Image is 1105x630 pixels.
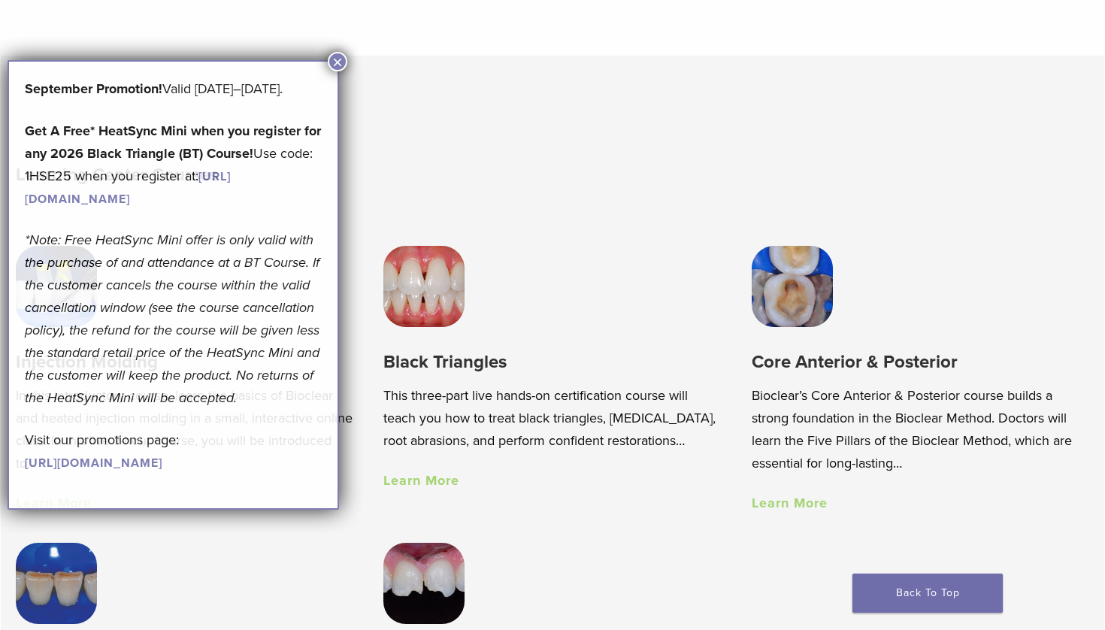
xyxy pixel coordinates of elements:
h3: Core Anterior & Posterior [752,350,1090,374]
p: Visit our promotions page: [25,429,322,474]
a: [URL][DOMAIN_NAME] [25,169,231,207]
p: Use code: 1HSE25 when you register at: [25,120,322,210]
b: September Promotion! [25,80,162,97]
button: Close [328,52,347,71]
em: *Note: Free HeatSync Mini offer is only valid with the purchase of and attendance at a BT Course.... [25,232,319,406]
a: Learn More [16,495,92,511]
p: Bioclear’s Core Anterior & Posterior course builds a strong foundation in the Bioclear Method. Do... [752,384,1090,474]
h3: Black Triangles [383,350,722,374]
p: This three-part live hands-on certification course will teach you how to treat black triangles, [... [383,384,722,452]
a: Learn More [752,495,828,511]
p: Valid [DATE]–[DATE]. [25,77,322,100]
a: [URL][DOMAIN_NAME] [25,456,162,471]
a: Learn More [383,472,459,489]
a: Back To Top [852,574,1003,613]
strong: Get A Free* HeatSync Mini when you register for any 2026 Black Triangle (BT) Course! [25,123,321,162]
